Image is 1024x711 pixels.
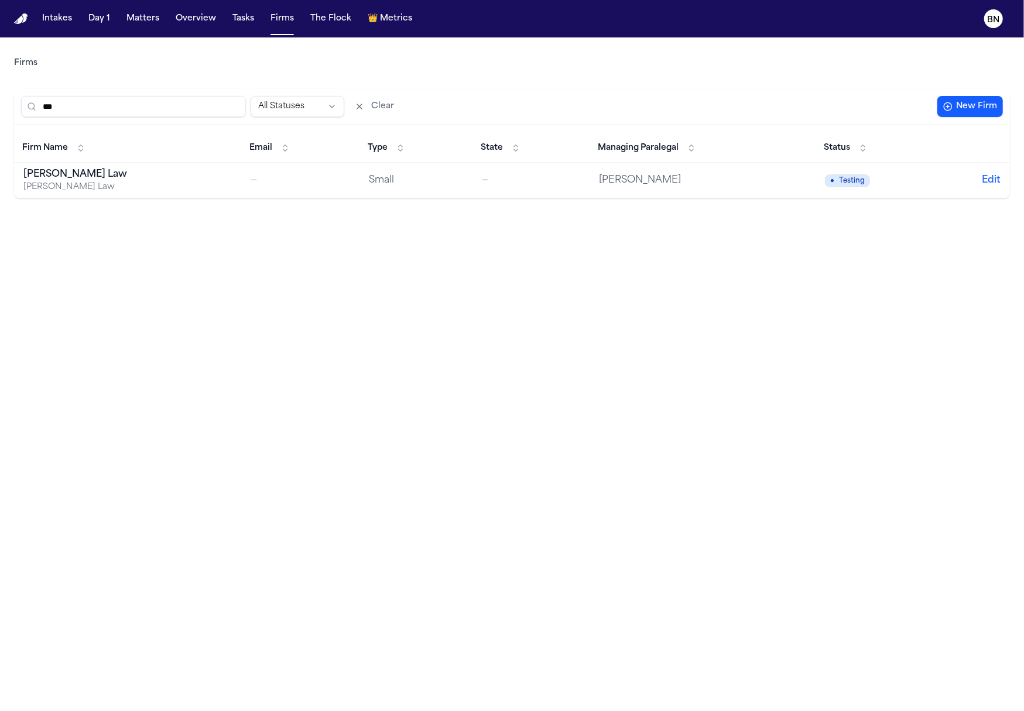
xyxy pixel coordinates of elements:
button: Email [244,139,296,157]
button: Managing Paralegal [592,139,702,157]
span: ● [830,176,834,186]
button: Edit [982,173,1001,187]
button: Matters [122,8,164,29]
button: Day 1 [84,8,115,29]
button: State [475,139,526,157]
a: Home [14,13,28,25]
div: [PERSON_NAME] [599,173,745,187]
span: State [481,142,503,154]
div: [PERSON_NAME] Law [23,181,170,193]
span: Testing [825,174,870,187]
img: Finch Logo [14,13,28,25]
button: Status [818,139,874,157]
span: Managing Paralegal [598,142,679,154]
button: Overview [171,8,221,29]
button: Clear filters [349,96,400,117]
span: Email [249,142,272,154]
button: New Firm [937,96,1003,117]
button: crownMetrics [363,8,417,29]
div: Small [369,173,463,187]
button: Intakes [37,8,77,29]
nav: Breadcrumb [14,57,37,69]
span: Firm Name [22,142,68,154]
button: Tasks [228,8,259,29]
button: The Flock [306,8,356,29]
span: Type [368,142,388,154]
div: — [251,173,350,187]
button: Type [362,139,411,157]
button: Firms [266,8,299,29]
button: Firm Name [16,139,91,157]
div: — [482,173,580,187]
div: [PERSON_NAME] Law [23,167,170,181]
span: Status [824,142,850,154]
a: Firms [14,57,37,69]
